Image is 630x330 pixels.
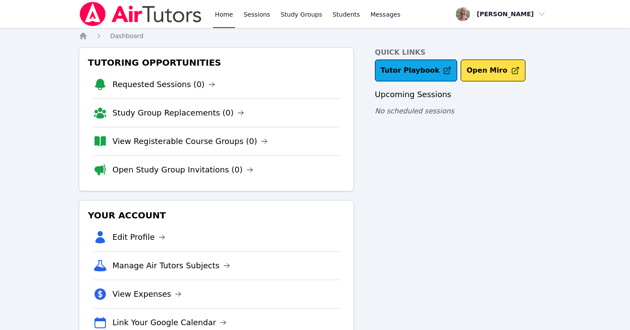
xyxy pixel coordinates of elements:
button: Open Miro [461,60,525,81]
h3: Tutoring Opportunities [86,55,346,70]
a: Requested Sessions (0) [112,78,215,91]
h3: Your Account [86,207,346,223]
h4: Quick Links [375,47,551,58]
img: Air Tutors [79,2,203,26]
a: View Expenses [112,288,182,300]
a: Manage Air Tutors Subjects [112,260,230,272]
a: Dashboard [110,32,143,40]
span: Dashboard [110,32,143,39]
a: Open Study Group Invitations (0) [112,164,253,176]
a: Edit Profile [112,231,165,243]
a: Tutor Playbook [375,60,458,81]
a: View Registerable Course Groups (0) [112,135,268,147]
a: Study Group Replacements (0) [112,107,244,119]
span: Messages [371,10,401,19]
h3: Upcoming Sessions [375,88,551,101]
span: No scheduled sessions [375,107,454,115]
nav: Breadcrumb [79,32,551,40]
a: Link Your Google Calendar [112,316,227,329]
